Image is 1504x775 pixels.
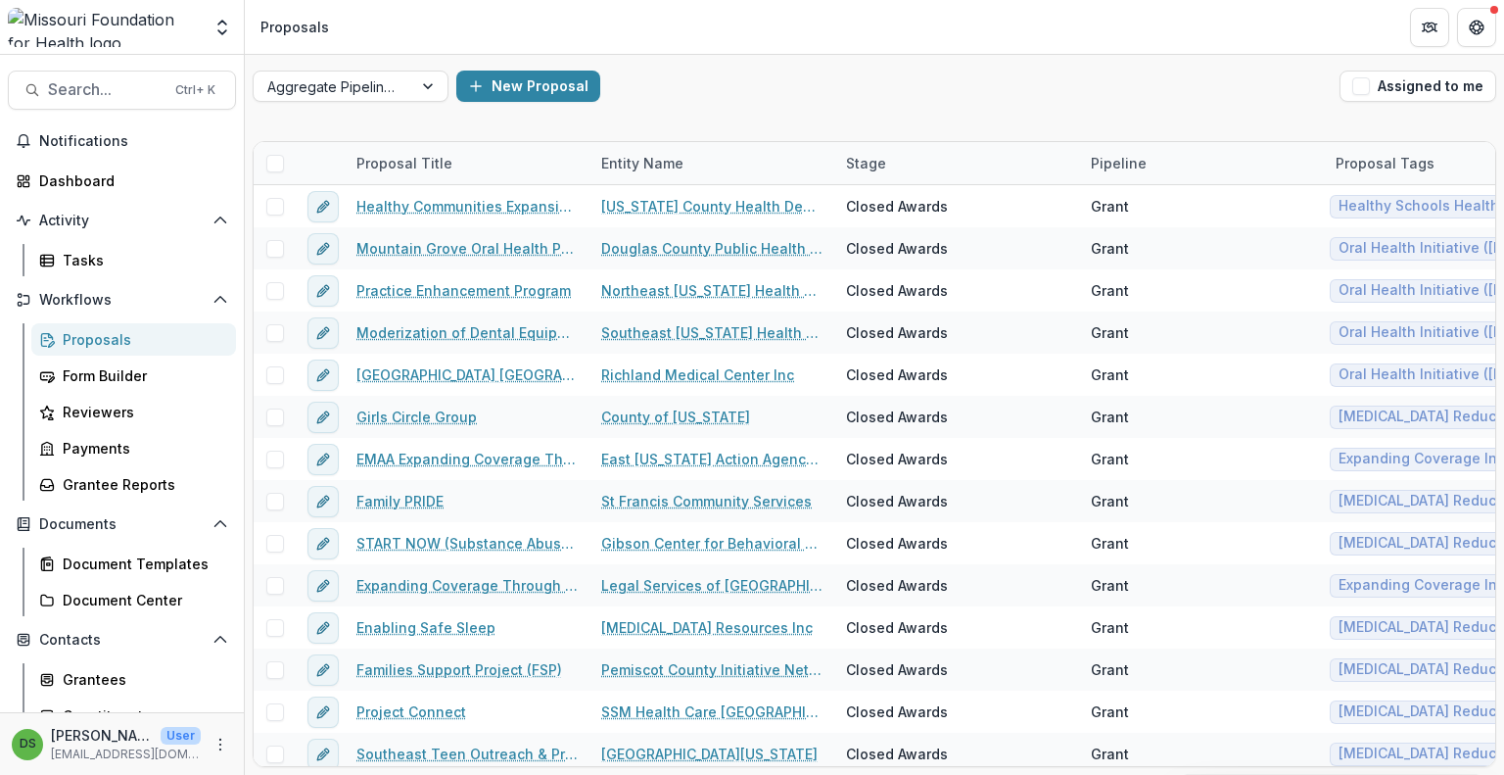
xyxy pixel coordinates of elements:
[846,491,948,511] div: Closed Awards
[601,322,822,343] a: Southeast [US_STATE] Health Network
[63,402,220,422] div: Reviewers
[834,142,1079,184] div: Stage
[307,739,339,770] button: edit
[51,746,201,763] p: [EMAIL_ADDRESS][DOMAIN_NAME]
[31,468,236,501] a: Grantee Reports
[161,727,201,745] p: User
[31,548,236,580] a: Document Templates
[601,659,822,680] a: Pemiscot County Initiative Network
[1079,142,1324,184] div: Pipeline
[31,360,236,392] a: Form Builder
[1410,8,1449,47] button: Partners
[601,196,822,217] a: [US_STATE] County Health Department
[8,8,201,47] img: Missouri Foundation for Health logo
[171,79,219,101] div: Ctrl + K
[356,702,466,722] a: Project Connect
[63,365,220,386] div: Form Builder
[1091,196,1129,217] div: Grant
[846,407,948,427] div: Closed Awards
[39,632,205,649] span: Contacts
[260,17,329,37] div: Proposals
[63,590,220,610] div: Document Center
[356,533,578,554] a: START NOW (Substance Abuse Treatment and Referral Team for Neonatal, Obstetrics and Women's Care
[356,407,477,427] a: Girls Circle Group
[601,744,818,764] a: [GEOGRAPHIC_DATA][US_STATE]
[1091,364,1129,385] div: Grant
[356,322,578,343] a: Moderization of Dental Equipment at Hayti Dental Clinic to Increase Efficiency for our Underserve...
[601,617,813,638] a: [MEDICAL_DATA] Resources Inc
[8,165,236,197] a: Dashboard
[356,449,578,469] a: EMAA Expanding Coverage Through Consumer Assistance-Bridge Funding
[589,153,695,173] div: Entity Name
[8,509,236,540] button: Open Documents
[846,364,948,385] div: Closed Awards
[601,449,822,469] a: East [US_STATE] Action Agency Inc
[63,438,220,459] div: Payments
[1091,575,1129,596] div: Grant
[846,659,948,680] div: Closed Awards
[307,528,339,559] button: edit
[589,142,834,184] div: Entity Name
[8,125,236,157] button: Notifications
[39,292,205,309] span: Workflows
[601,533,822,554] a: Gibson Center for Behavioral Change
[307,233,339,265] button: edit
[307,191,339,222] button: edit
[31,432,236,464] a: Payments
[846,533,948,554] div: Closed Awards
[31,396,236,428] a: Reviewers
[307,486,339,517] button: edit
[8,624,236,655] button: Open Contacts
[356,196,578,217] a: Healthy Communities Expansion Grant- Cohort 3
[1091,617,1129,638] div: Grant
[846,617,948,638] div: Closed Awards
[8,205,236,236] button: Open Activity
[31,323,236,356] a: Proposals
[356,280,571,301] a: Practice Enhancement Program
[1457,8,1496,47] button: Get Help
[209,733,232,756] button: More
[1324,153,1446,173] div: Proposal Tags
[63,250,220,270] div: Tasks
[356,744,578,764] a: Southeast Teen Outreach & Pregnancy Prevention Initiative
[1091,238,1129,259] div: Grant
[601,238,822,259] a: Douglas County Public Health Services Group Inc
[307,444,339,475] button: edit
[51,725,153,746] p: [PERSON_NAME]
[307,612,339,644] button: edit
[834,153,898,173] div: Stage
[63,474,220,495] div: Grantee Reports
[846,280,948,301] div: Closed Awards
[253,13,337,41] nav: breadcrumb
[209,8,236,47] button: Open entity switcher
[307,275,339,307] button: edit
[345,142,589,184] div: Proposal Title
[356,364,578,385] a: [GEOGRAPHIC_DATA] [GEOGRAPHIC_DATA] Oral Health Expansion
[1091,491,1129,511] div: Grant
[356,575,578,596] a: Expanding Coverage Through Consumer Assistance
[846,744,948,764] div: Closed Awards
[601,702,822,722] a: SSM Health Care [GEOGRAPHIC_DATA]
[356,617,495,638] a: Enabling Safe Sleep
[356,491,444,511] a: Family PRIDE
[39,170,220,191] div: Dashboard
[601,407,750,427] a: County of [US_STATE]
[307,697,339,728] button: edit
[1091,280,1129,301] div: Grant
[39,516,205,533] span: Documents
[456,71,600,102] button: New Proposal
[8,71,236,110] button: Search...
[48,80,164,99] span: Search...
[8,284,236,315] button: Open Workflows
[1091,407,1129,427] div: Grant
[307,402,339,433] button: edit
[63,705,220,726] div: Constituents
[846,702,948,722] div: Closed Awards
[31,244,236,276] a: Tasks
[601,575,822,596] a: Legal Services of [GEOGRAPHIC_DATA][US_STATE], Inc.
[345,153,464,173] div: Proposal Title
[1091,744,1129,764] div: Grant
